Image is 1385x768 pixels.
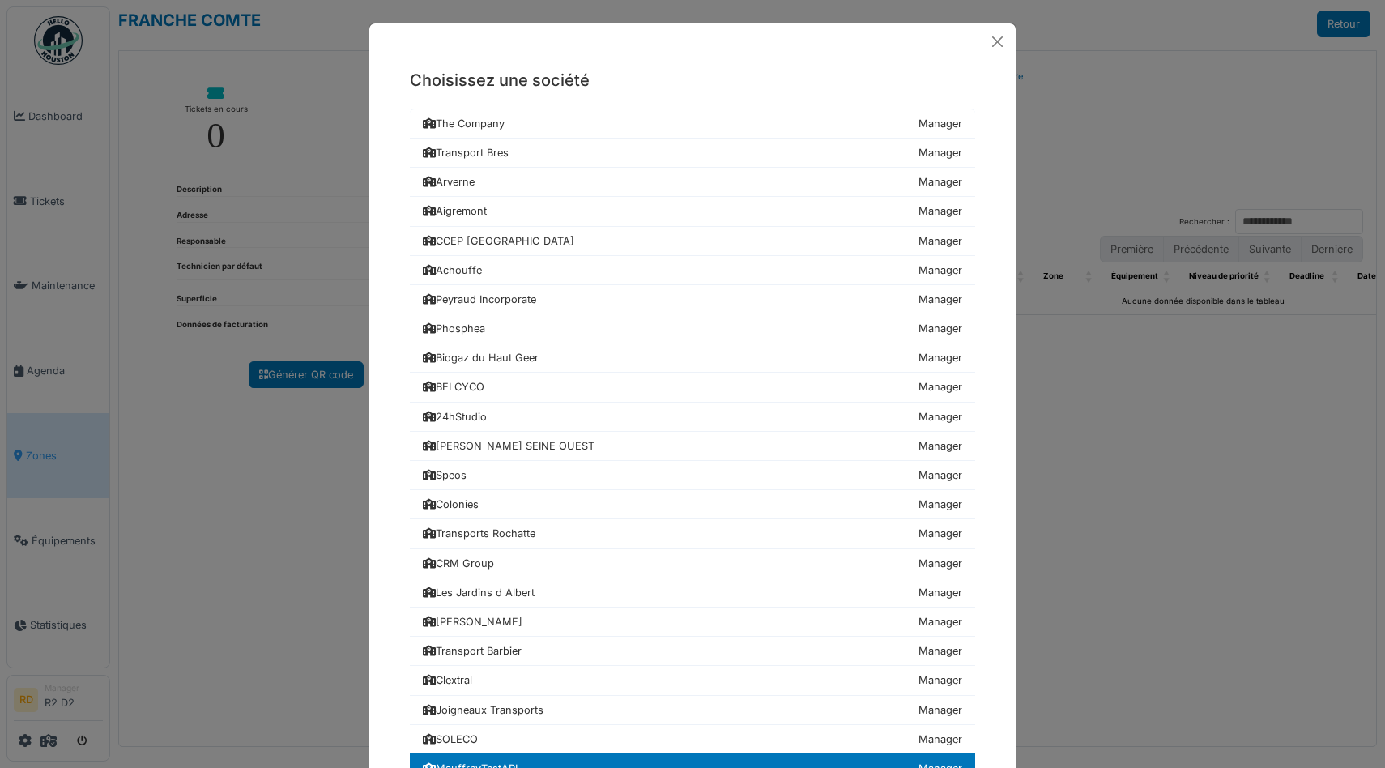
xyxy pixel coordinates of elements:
div: Manager [918,702,962,718]
div: Manager [918,174,962,190]
a: Colonies Manager [410,490,975,519]
a: Arverne Manager [410,168,975,197]
div: Aigremont [423,203,487,219]
div: Manager [918,321,962,336]
div: 24hStudio [423,409,487,425]
div: Peyraud Incorporate [423,292,536,307]
div: Manager [918,292,962,307]
a: CCEP [GEOGRAPHIC_DATA] Manager [410,227,975,256]
a: [PERSON_NAME] SEINE OUEST Manager [410,432,975,461]
div: The Company [423,116,505,131]
div: Manager [918,203,962,219]
a: Les Jardins d Albert Manager [410,578,975,608]
div: Manager [918,116,962,131]
h5: Choisissez une société [410,68,975,92]
div: Manager [918,672,962,688]
a: Clextral Manager [410,666,975,695]
div: Manager [918,497,962,512]
a: Transport Barbier Manager [410,637,975,666]
a: Transport Bres Manager [410,139,975,168]
div: Joigneaux Transports [423,702,543,718]
div: CRM Group [423,556,494,571]
div: Manager [918,467,962,483]
div: Manager [918,556,962,571]
div: Speos [423,467,467,483]
a: Aigremont Manager [410,197,975,226]
a: SOLECO Manager [410,725,975,754]
div: Achouffe [423,262,482,278]
div: Manager [918,233,962,249]
div: Manager [918,614,962,629]
a: Phosphea Manager [410,314,975,343]
div: Les Jardins d Albert [423,585,535,600]
div: Manager [918,409,962,425]
div: SOLECO [423,732,478,747]
a: Speos Manager [410,461,975,490]
div: Transport Barbier [423,643,522,659]
button: Close [986,30,1009,53]
div: Colonies [423,497,479,512]
div: Manager [918,262,962,278]
a: Peyraud Incorporate Manager [410,285,975,314]
a: Joigneaux Transports Manager [410,696,975,725]
div: BELCYCO [423,379,484,395]
div: Arverne [423,174,475,190]
div: Phosphea [423,321,485,336]
div: Manager [918,585,962,600]
div: Manager [918,145,962,160]
a: BELCYCO Manager [410,373,975,402]
div: Manager [918,350,962,365]
div: Manager [918,732,962,747]
div: Manager [918,379,962,395]
div: Manager [918,438,962,454]
a: 24hStudio Manager [410,403,975,432]
a: CRM Group Manager [410,549,975,578]
div: Manager [918,526,962,541]
a: [PERSON_NAME] Manager [410,608,975,637]
a: Achouffe Manager [410,256,975,285]
a: Transports Rochatte Manager [410,519,975,548]
div: Clextral [423,672,472,688]
div: Manager [918,643,962,659]
div: CCEP [GEOGRAPHIC_DATA] [423,233,574,249]
div: [PERSON_NAME] [423,614,522,629]
div: Transport Bres [423,145,509,160]
a: The Company Manager [410,109,975,139]
a: Biogaz du Haut Geer Manager [410,343,975,373]
div: Biogaz du Haut Geer [423,350,539,365]
div: Transports Rochatte [423,526,535,541]
div: [PERSON_NAME] SEINE OUEST [423,438,594,454]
